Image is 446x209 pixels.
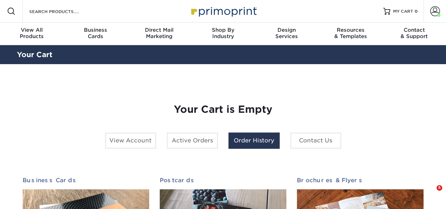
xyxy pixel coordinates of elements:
div: Industry [191,27,255,39]
a: BusinessCards [64,23,128,45]
span: Shop By [191,27,255,33]
span: 0 [415,9,418,14]
a: Shop ByIndustry [191,23,255,45]
h2: Postcards [160,177,286,184]
div: & Support [382,27,446,39]
iframe: Intercom live chat [422,185,439,202]
span: Direct Mail [127,27,191,33]
div: Cards [64,27,128,39]
span: Design [255,27,319,33]
a: Resources& Templates [319,23,383,45]
span: Business [64,27,128,33]
a: Contact Us [290,133,341,149]
span: Contact [382,27,446,33]
a: DesignServices [255,23,319,45]
a: Order History [228,133,280,149]
div: & Templates [319,27,383,39]
span: Resources [319,27,383,33]
div: Marketing [127,27,191,39]
input: SEARCH PRODUCTS..... [29,7,97,16]
img: Primoprint [188,4,258,19]
span: 5 [436,185,442,191]
div: Services [255,27,319,39]
span: MY CART [393,8,413,14]
h2: Brochures & Flyers [297,177,423,184]
a: Direct MailMarketing [127,23,191,45]
a: Contact& Support [382,23,446,45]
h1: Your Cart is Empty [23,104,424,116]
a: Active Orders [167,133,218,149]
a: View Account [105,133,156,149]
iframe: Google Customer Reviews [2,188,60,207]
h2: Business Cards [23,177,149,184]
a: Your Cart [17,50,53,59]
